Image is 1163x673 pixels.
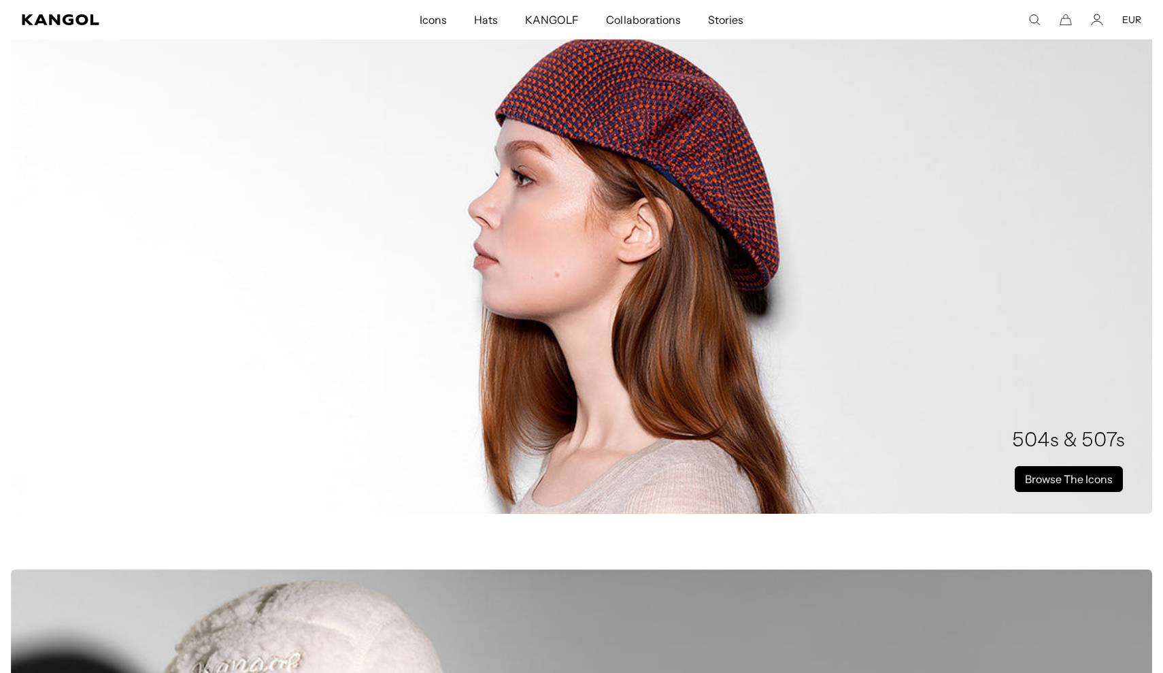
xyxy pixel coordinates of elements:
[1122,14,1141,26] button: EUR
[1028,14,1041,26] summary: Search here
[1012,428,1125,455] h2: 504s & 507s
[1091,14,1103,26] a: Account
[22,14,278,25] a: Kangol
[1015,466,1123,492] a: Browse The Icons
[1060,14,1072,26] button: Cart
